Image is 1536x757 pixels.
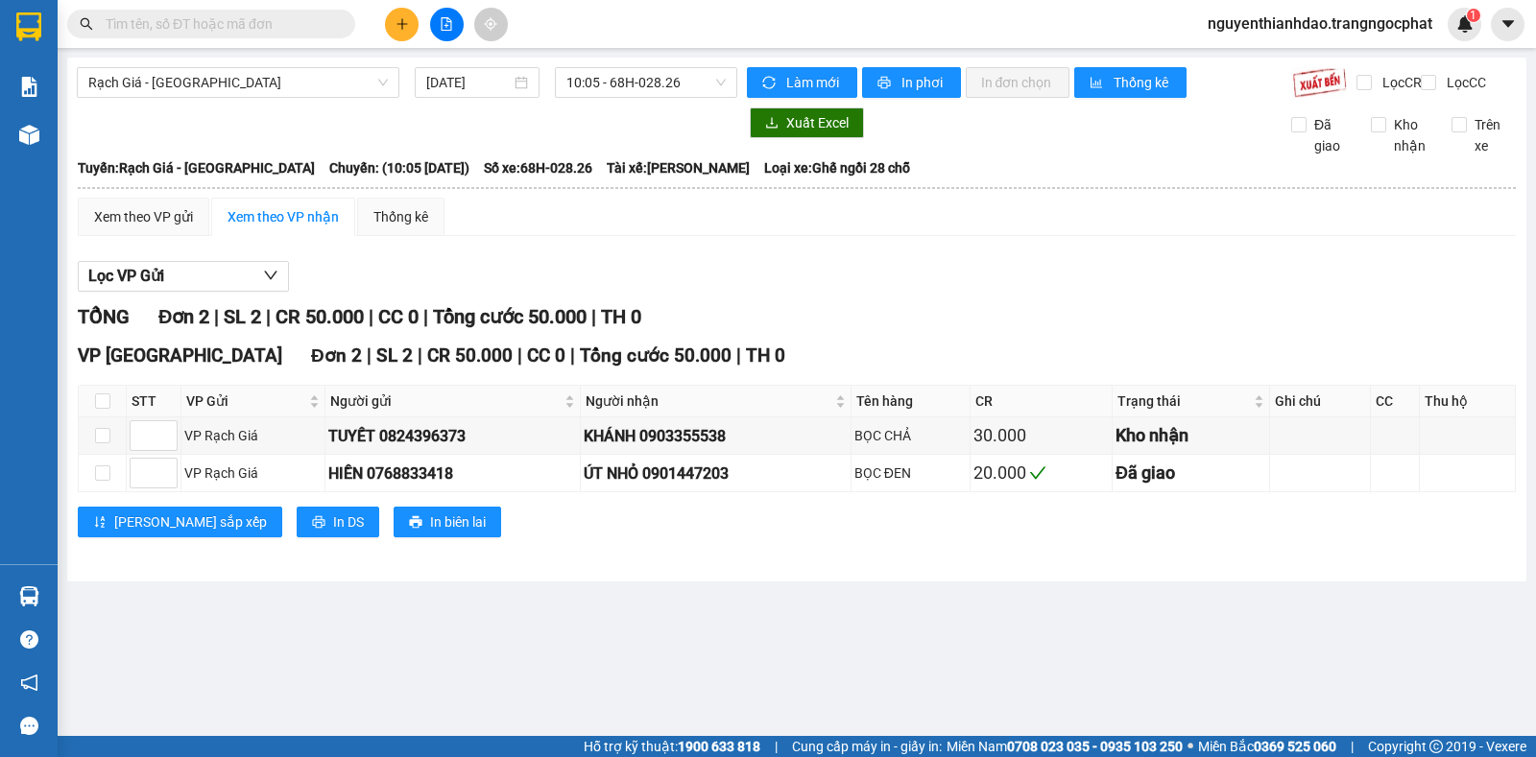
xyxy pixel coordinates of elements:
[1090,76,1106,91] span: bar-chart
[474,8,508,41] button: aim
[78,160,315,176] b: Tuyến: Rạch Giá - [GEOGRAPHIC_DATA]
[973,422,1109,449] div: 30.000
[20,674,38,692] span: notification
[584,461,847,485] div: ÚT NHỎ 0901447203
[484,17,497,31] span: aim
[88,264,164,288] span: Lọc VP Gửi
[367,344,372,367] span: |
[1192,12,1448,35] span: nguyenthianhdao.trangngocphat
[746,344,785,367] span: TH 0
[276,305,364,328] span: CR 50.000
[88,68,388,97] span: Rạch Giá - Hà Tiên
[786,72,842,93] span: Làm mới
[80,17,93,31] span: search
[566,68,725,97] span: 10:05 - 68H-028.26
[1188,743,1193,750] span: ⚪️
[1439,72,1489,93] span: Lọc CC
[430,8,464,41] button: file-add
[263,268,278,283] span: down
[1386,114,1436,156] span: Kho nhận
[394,507,501,537] button: printerIn biên lai
[418,344,422,367] span: |
[854,462,968,484] div: BỌC ĐEN
[186,390,305,412] span: VP Gửi
[396,17,409,31] span: plus
[1491,8,1524,41] button: caret-down
[762,76,779,91] span: sync
[333,511,364,532] span: In DS
[297,507,379,537] button: printerIn DS
[854,425,968,446] div: BỌC CHẢ
[584,736,760,757] span: Hỗ trợ kỹ thuật:
[385,8,419,41] button: plus
[19,125,39,145] img: warehouse-icon
[1116,422,1266,449] div: Kho nhận
[312,515,325,531] span: printer
[1198,736,1336,757] span: Miền Bắc
[1292,67,1347,98] img: 9k=
[973,460,1109,486] div: 20.000
[1429,740,1443,753] span: copyright
[1467,9,1480,22] sup: 1
[228,206,339,227] div: Xem theo VP nhận
[862,67,961,98] button: printerIn phơi
[16,12,41,41] img: logo-vxr
[971,386,1113,417] th: CR
[78,305,130,328] span: TỔNG
[423,305,428,328] span: |
[1500,15,1517,33] span: caret-down
[1270,386,1371,417] th: Ghi chú
[181,417,325,455] td: VP Rạch Giá
[19,586,39,606] img: warehouse-icon
[852,386,972,417] th: Tên hàng
[426,72,512,93] input: 11/10/2025
[607,157,750,178] span: Tài xế: [PERSON_NAME]
[19,77,39,97] img: solution-icon
[775,736,778,757] span: |
[373,206,428,227] div: Thống kê
[378,305,419,328] span: CC 0
[484,157,592,178] span: Số xe: 68H-028.26
[678,739,760,754] strong: 1900 633 818
[947,736,1183,757] span: Miền Nam
[266,305,271,328] span: |
[584,424,847,448] div: KHÁNH 0903355538
[409,515,422,531] span: printer
[736,344,741,367] span: |
[877,76,894,91] span: printer
[1007,739,1183,754] strong: 0708 023 035 - 0935 103 250
[1456,15,1474,33] img: icon-new-feature
[586,390,830,412] span: Người nhận
[224,305,261,328] span: SL 2
[591,305,596,328] span: |
[184,462,322,484] div: VP Rạch Giá
[311,344,362,367] span: Đơn 2
[747,67,857,98] button: syncLàm mới
[792,736,942,757] span: Cung cấp máy in - giấy in:
[376,344,413,367] span: SL 2
[786,112,849,133] span: Xuất Excel
[764,157,910,178] span: Loại xe: Ghế ngồi 28 chỗ
[1307,114,1356,156] span: Đã giao
[427,344,513,367] span: CR 50.000
[1375,72,1425,93] span: Lọc CR
[966,67,1070,98] button: In đơn chọn
[440,17,453,31] span: file-add
[1114,72,1171,93] span: Thống kê
[214,305,219,328] span: |
[158,305,209,328] span: Đơn 2
[329,157,469,178] span: Chuyến: (10:05 [DATE])
[181,455,325,492] td: VP Rạch Giá
[1117,390,1250,412] span: Trạng thái
[78,261,289,292] button: Lọc VP Gửi
[601,305,641,328] span: TH 0
[517,344,522,367] span: |
[901,72,946,93] span: In phơi
[114,511,267,532] span: [PERSON_NAME] sắp xếp
[1254,739,1336,754] strong: 0369 525 060
[328,424,578,448] div: TUYẾT 0824396373
[430,511,486,532] span: In biên lai
[330,390,562,412] span: Người gửi
[433,305,587,328] span: Tổng cước 50.000
[106,13,332,35] input: Tìm tên, số ĐT hoặc mã đơn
